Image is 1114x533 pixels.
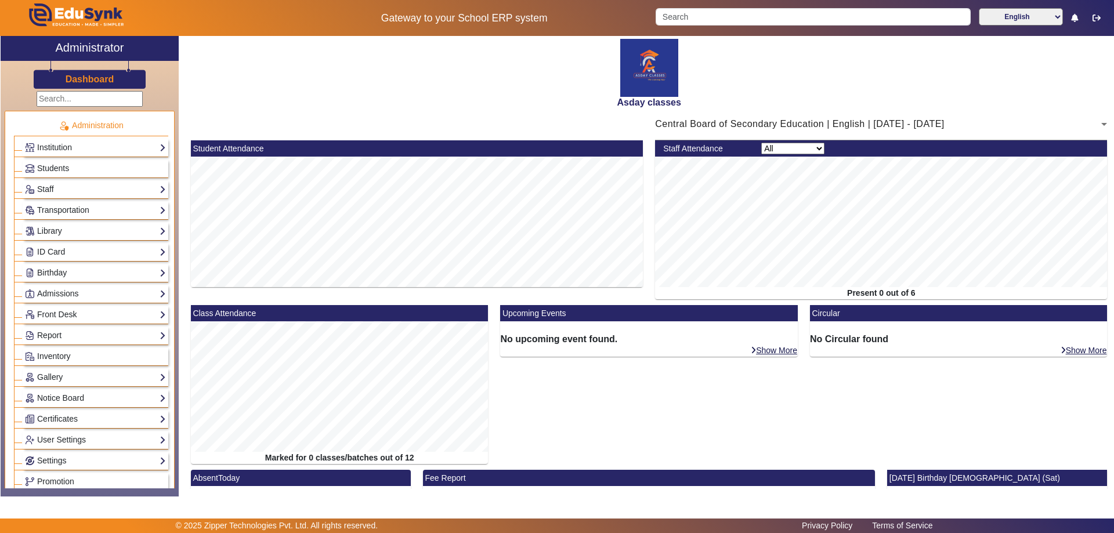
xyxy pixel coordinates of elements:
a: Show More [750,345,798,356]
div: Marked for 0 classes/batches out of 12 [191,452,489,464]
div: Staff Attendance [657,143,755,155]
a: Dashboard [65,73,115,85]
h2: Administrator [56,41,124,55]
mat-card-header: Fee Report [423,470,875,486]
h3: Dashboard [66,74,114,85]
h5: Gateway to your School ERP system [285,12,643,24]
span: Students [37,164,69,173]
h6: No upcoming event found. [500,333,798,345]
th: To Be Received [532,486,634,507]
span: Central Board of Secondary Education | English | [DATE] - [DATE] [655,119,945,129]
a: Privacy Policy [796,518,858,533]
h2: Asday classes [185,97,1113,108]
img: Administration.png [59,121,69,131]
mat-card-header: Upcoming Events [500,305,798,321]
th: Already Received [634,486,747,507]
a: Promotion [25,475,166,488]
img: Branchoperations.png [26,477,34,486]
th: Classes/Batches [423,486,532,507]
p: © 2025 Zipper Technologies Pvt. Ltd. All rights reserved. [176,520,378,532]
img: 6c26f0c6-1b4f-4b8f-9f13-0669d385e8b7 [620,39,678,97]
p: Administration [14,119,168,132]
input: Search [656,8,970,26]
mat-card-header: [DATE] Birthday [DEMOGRAPHIC_DATA] (Sat) [887,470,1107,486]
mat-card-header: Class Attendance [191,305,489,321]
a: Terms of Service [866,518,938,533]
a: Students [25,162,166,175]
a: Inventory [25,350,166,363]
mat-card-header: Student Attendance [191,140,643,157]
img: Inventory.png [26,352,34,361]
span: Inventory [37,351,71,361]
a: Show More [1060,345,1108,356]
input: Search... [37,91,143,107]
mat-card-header: AbsentToday [191,470,411,486]
a: Administrator [1,36,179,61]
h6: No Circular found [810,333,1108,345]
img: Students.png [26,164,34,173]
th: Pending [747,486,815,507]
div: Present 0 out of 6 [655,287,1107,299]
span: Promotion [37,477,74,486]
th: Action [815,486,875,507]
mat-card-header: Circular [810,305,1108,321]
